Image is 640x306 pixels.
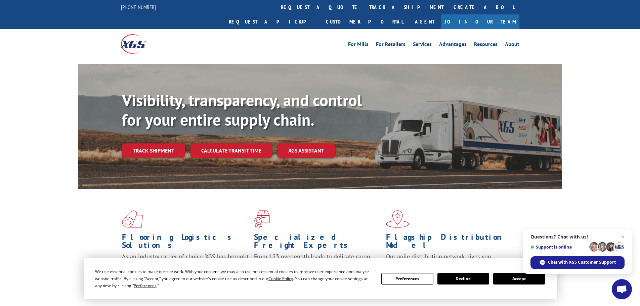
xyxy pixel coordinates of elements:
img: xgs-icon-focused-on-flooring-red [254,210,270,228]
a: Advantages [439,42,467,49]
a: Customer Portal [321,14,408,29]
a: Join Our Team [441,14,519,29]
span: Cookie Policy [268,276,293,281]
a: Track shipment [122,143,185,158]
a: XGS ASSISTANT [278,143,335,158]
span: Chat with XGS Customer Support [548,259,616,265]
span: Preferences [134,283,157,289]
a: For Mills [348,42,369,49]
span: As an industry carrier of choice, XGS has brought innovation and dedication to flooring logistics... [122,253,249,276]
h1: Flagship Distribution Model [386,233,513,253]
h1: Flooring Logistics Solutions [122,233,249,253]
a: Open chat [612,279,632,299]
img: xgs-icon-total-supply-chain-intelligence-red [122,210,143,228]
a: About [505,42,519,49]
img: xgs-icon-flagship-distribution-model-red [386,210,409,228]
div: Cookie Consent Prompt [84,258,557,299]
b: Visibility, transparency, and control for your entire supply chain. [122,90,362,130]
a: Request a pickup [224,14,321,29]
span: Support is online [530,245,587,250]
a: Services [413,42,432,49]
p: From 123 overlength loads to delicate cargo, our experienced staff knows the best way to move you... [254,253,381,282]
a: [PHONE_NUMBER] [121,4,156,10]
a: Resources [474,42,498,49]
div: We use essential cookies to make our site work. With your consent, we may also use non-essential ... [95,268,373,289]
span: Questions? Chat with us! [530,234,625,239]
button: Preferences [381,273,433,285]
h1: Specialized Freight Experts [254,233,381,253]
span: Chat with XGS Customer Support [530,256,625,269]
a: For Retailers [376,42,406,49]
a: Agent [408,14,441,29]
span: Our agile distribution network gives you nationwide inventory management on demand. [386,253,510,268]
button: Accept [493,273,545,285]
button: Decline [437,273,489,285]
a: Calculate transit time [190,143,272,158]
